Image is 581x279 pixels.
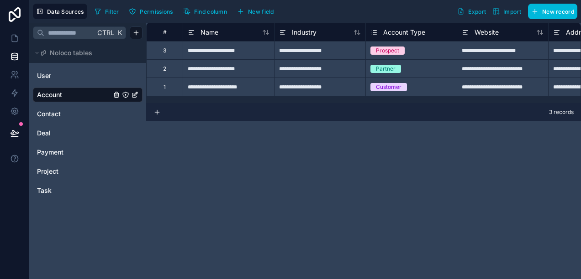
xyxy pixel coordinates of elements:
[33,68,143,83] div: User
[37,109,61,119] span: Contact
[201,28,218,37] span: Name
[37,167,58,176] span: Project
[383,28,425,37] span: Account Type
[33,145,143,160] div: Payment
[126,5,180,18] a: Permissions
[468,8,486,15] span: Export
[454,4,489,19] button: Export
[37,186,111,195] a: Task
[47,8,84,15] span: Data Sources
[542,8,574,15] span: New record
[37,129,51,138] span: Deal
[37,148,63,157] span: Payment
[153,29,176,36] div: #
[37,90,111,99] a: Account
[33,88,143,102] div: Account
[140,8,173,15] span: Permissions
[475,28,499,37] span: Website
[33,46,137,59] button: Noloco tables
[37,167,111,176] a: Project
[37,71,51,80] span: User
[33,126,143,140] div: Deal
[528,4,577,19] button: New record
[33,107,143,121] div: Contact
[489,4,524,19] button: Import
[503,8,521,15] span: Import
[33,164,143,179] div: Project
[376,83,401,91] div: Customer
[234,5,277,18] button: New field
[33,183,143,198] div: Task
[180,5,230,18] button: Find column
[105,8,119,15] span: Filter
[376,46,399,55] div: Prospect
[248,8,274,15] span: New field
[549,108,574,116] span: 3 records
[96,27,115,38] span: Ctrl
[524,4,577,19] a: New record
[37,129,111,138] a: Deal
[164,83,166,91] div: 1
[376,65,396,73] div: Partner
[116,30,123,36] span: K
[126,5,176,18] button: Permissions
[37,109,111,119] a: Contact
[194,8,227,15] span: Find column
[37,90,62,99] span: Account
[33,4,87,19] button: Data Sources
[37,186,52,195] span: Task
[37,71,111,80] a: User
[37,148,111,157] a: Payment
[163,47,166,54] div: 3
[163,65,166,72] div: 2
[50,48,92,57] span: Noloco tables
[292,28,317,37] span: Industry
[91,5,122,18] button: Filter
